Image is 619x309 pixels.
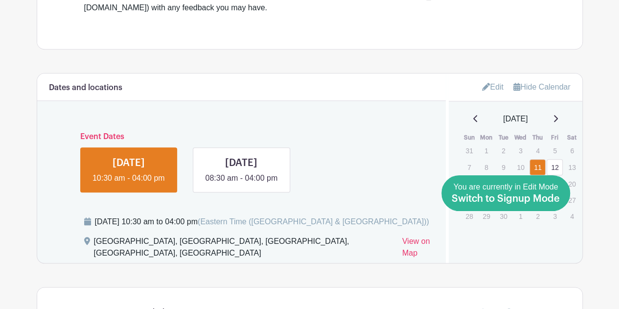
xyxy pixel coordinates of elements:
[198,217,429,226] span: (Eastern Time ([GEOGRAPHIC_DATA] & [GEOGRAPHIC_DATA]))
[495,160,511,175] p: 9
[529,209,546,224] p: 2
[441,175,570,211] a: You are currently in Edit Mode Switch to Signup Mode
[547,143,563,158] p: 5
[495,133,512,143] th: Tue
[546,133,563,143] th: Fri
[547,209,563,224] p: 3
[564,192,580,208] p: 27
[547,159,563,175] a: 12
[402,236,434,263] a: View on Map
[461,209,477,224] p: 28
[529,159,546,175] a: 11
[495,209,511,224] p: 30
[482,79,504,95] a: Edit
[461,160,477,175] p: 7
[563,133,580,143] th: Sat
[564,143,580,158] p: 6
[513,83,570,91] a: Hide Calendar
[564,176,580,191] p: 20
[460,133,478,143] th: Sun
[478,209,494,224] p: 29
[564,160,580,175] p: 13
[478,160,494,175] p: 8
[95,216,429,228] div: [DATE] 10:30 am to 04:00 pm
[564,209,580,224] p: 4
[503,113,527,125] span: [DATE]
[452,183,560,203] span: You are currently in Edit Mode
[461,143,477,158] p: 31
[512,143,528,158] p: 3
[512,160,528,175] p: 10
[529,133,546,143] th: Thu
[512,209,528,224] p: 1
[72,132,411,142] h6: Event Dates
[452,194,560,204] span: Switch to Signup Mode
[49,83,122,93] h6: Dates and locations
[512,133,529,143] th: Wed
[495,143,511,158] p: 2
[478,133,495,143] th: Mon
[94,236,394,263] div: [GEOGRAPHIC_DATA], [GEOGRAPHIC_DATA], [GEOGRAPHIC_DATA], [GEOGRAPHIC_DATA], [GEOGRAPHIC_DATA]
[478,143,494,158] p: 1
[529,143,546,158] p: 4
